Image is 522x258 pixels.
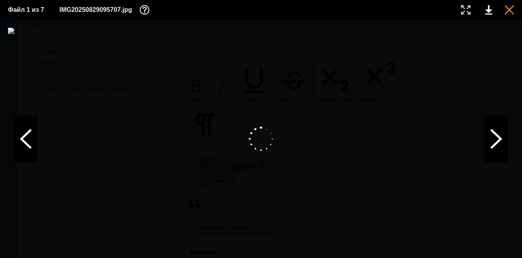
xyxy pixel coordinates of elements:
[3,16,116,22] div: и утреннюю сверку итогов от [DATE]
[484,115,508,163] div: Следующий файл
[3,3,116,16] div: ​Доброе утро! Высылаю вам фото z-отчета от [DATE]., чек от [DATE]
[59,5,152,15] div: IMG20250829095707.jpg
[485,5,492,15] div: Скачать файл
[8,7,48,13] div: Файл 1 из 7
[14,115,38,163] div: Предыдущий файл
[461,5,471,15] div: Увеличить масштаб
[140,5,152,15] div: Дополнительная информация о файле (F11)
[505,5,514,15] div: Закрыть окно (Esc)
[8,28,514,250] img: download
